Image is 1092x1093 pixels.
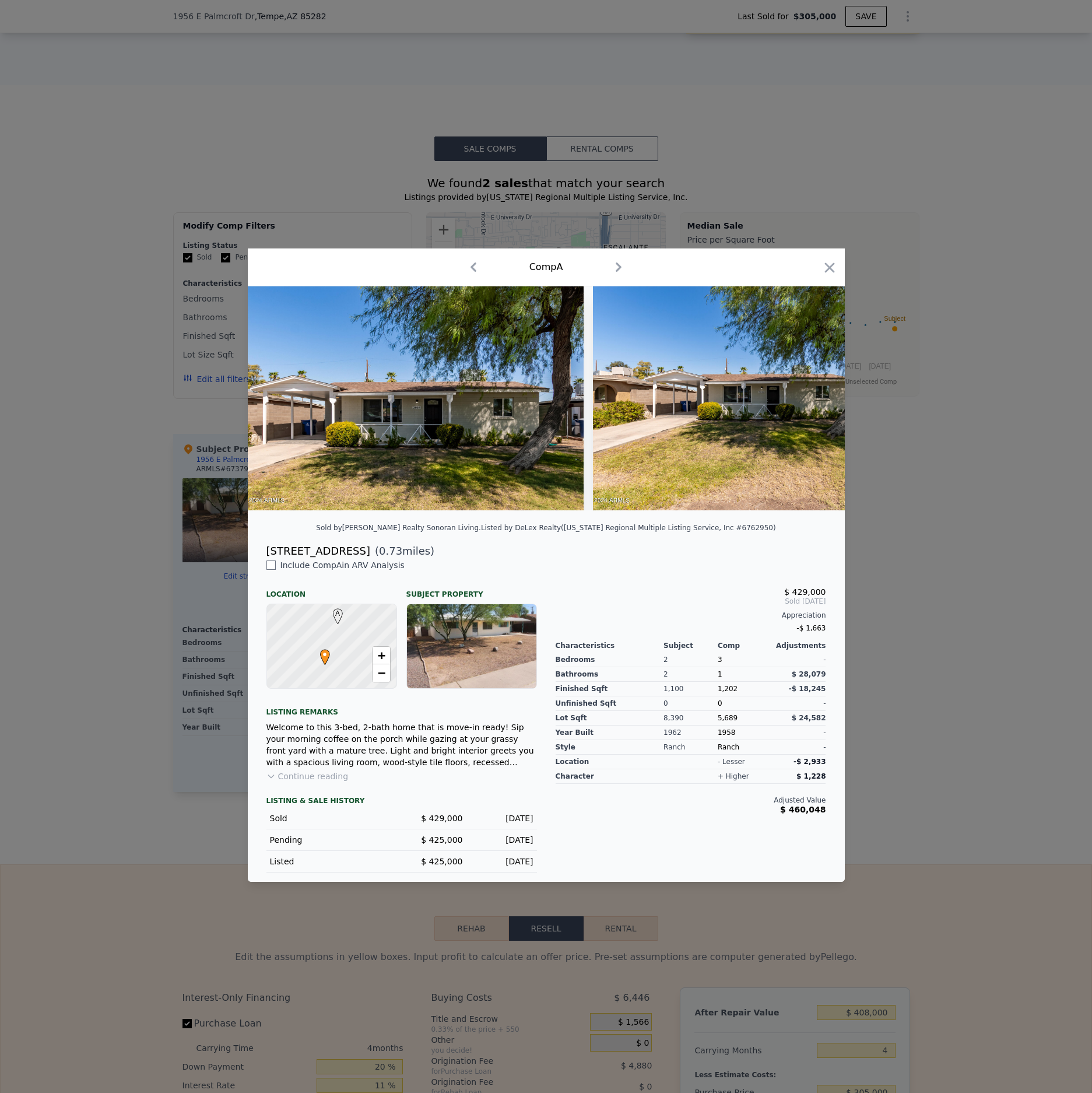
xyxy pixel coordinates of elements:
span: $ 429,000 [784,587,826,597]
div: character [556,769,664,784]
div: LISTING & SALE HISTORY [266,796,537,808]
span: $ 1,228 [796,772,826,780]
div: Ranch [663,740,718,755]
span: 0 [718,699,722,707]
div: 1 [718,667,772,682]
span: $ 429,000 [421,814,462,823]
span: − [377,665,385,680]
div: Characteristics [556,641,664,650]
span: • [317,646,333,663]
span: $ 24,582 [792,714,826,722]
span: -$ 1,663 [796,624,826,632]
div: - [772,726,826,740]
span: $ 425,000 [421,857,462,866]
div: Ranch [718,740,772,755]
div: Bathrooms [556,667,664,682]
div: Listing remarks [266,698,537,717]
img: Property Img [248,286,584,510]
div: Location [266,580,397,599]
span: 0.73 [379,545,402,557]
div: Welcome to this 3-bed, 2-bath home that is move-in ready! Sip your morning coffee on the porch wh... [266,721,537,768]
div: Year Built [556,726,664,740]
span: $ 460,048 [780,805,826,814]
div: Subject [663,641,718,650]
a: Zoom out [373,664,390,682]
span: $ 425,000 [421,835,462,845]
div: Style [556,740,664,755]
div: Sold [270,812,392,824]
div: 2 [663,653,718,667]
div: - [772,740,826,755]
div: - [772,653,826,667]
button: Continue reading [266,770,349,782]
span: -$ 18,245 [789,685,826,693]
span: $ 28,079 [792,670,826,678]
div: 0 [663,696,718,711]
div: [DATE] [472,834,533,846]
div: A [330,608,337,615]
div: Comp [718,641,772,650]
div: Appreciation [556,611,826,620]
span: 3 [718,656,722,664]
span: ( miles) [370,543,434,559]
img: Property Img [593,286,929,510]
div: 2 [663,667,718,682]
div: [DATE] [472,856,533,867]
a: Zoom in [373,647,390,664]
div: Bedrooms [556,653,664,667]
div: Listed [270,856,392,867]
div: Adjustments [772,641,826,650]
div: Finished Sqft [556,682,664,696]
div: Listed by DeLex Realty ([US_STATE] Regional Multiple Listing Service, Inc #6762950) [481,524,776,532]
div: + higher [718,772,749,781]
span: Sold [DATE] [556,597,826,606]
span: + [377,648,385,663]
div: • [317,649,324,656]
span: 1,202 [718,685,738,693]
div: 8,390 [663,711,718,726]
div: Subject Property [406,580,537,599]
div: location [556,755,664,769]
div: Lot Sqft [556,711,664,726]
div: [DATE] [472,812,533,824]
span: 5,689 [718,714,738,722]
div: - lesser [718,757,745,766]
span: -$ 2,933 [793,758,826,766]
div: 1962 [663,726,718,740]
div: - [772,696,826,711]
div: Pending [270,834,392,846]
div: [STREET_ADDRESS] [266,543,370,559]
span: Include Comp A in ARV Analysis [276,560,409,570]
div: Sold by [PERSON_NAME] Realty Sonoran Living . [316,524,481,532]
div: 1958 [718,726,772,740]
div: Unfinished Sqft [556,696,664,711]
div: Comp A [529,260,563,274]
div: 1,100 [663,682,718,696]
span: A [330,608,346,619]
div: Adjusted Value [556,796,826,805]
